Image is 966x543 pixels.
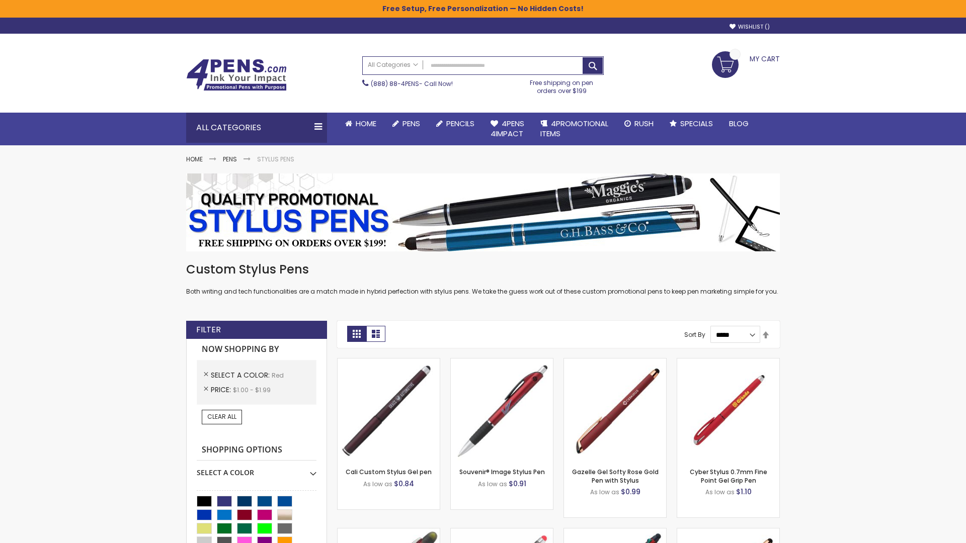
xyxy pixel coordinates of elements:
a: Gazelle Gel Softy Rose Gold Pen with Stylus - ColorJet-Red [677,528,779,536]
img: Stylus Pens [186,173,780,251]
a: Cali Custom Stylus Gel pen [346,468,432,476]
strong: Now Shopping by [197,339,316,360]
span: Clear All [207,412,236,421]
span: Price [211,385,233,395]
a: (888) 88-4PENS [371,79,419,88]
span: Pens [403,118,420,129]
img: Souvenir® Image Stylus Pen-Red [451,358,553,461]
img: 4Pens Custom Pens and Promotional Products [186,59,287,91]
img: Cali Custom Stylus Gel pen-Red [338,358,440,461]
a: Pens [223,155,237,163]
img: Gazelle Gel Softy Rose Gold Pen with Stylus-Red [564,358,666,461]
span: 4PROMOTIONAL ITEMS [540,118,608,139]
a: Pencils [428,113,482,135]
strong: Grid [347,326,366,342]
span: $0.84 [394,479,414,489]
img: Cyber Stylus 0.7mm Fine Point Gel Grip Pen-Red [677,358,779,461]
div: All Categories [186,113,327,143]
a: Cyber Stylus 0.7mm Fine Point Gel Grip Pen [690,468,767,484]
div: Free shipping on pen orders over $199 [520,75,604,95]
a: Gazelle Gel Softy Rose Gold Pen with Stylus [572,468,659,484]
span: Specials [680,118,713,129]
a: Rush [616,113,662,135]
strong: Filter [196,324,221,335]
a: Orbitor 4 Color Assorted Ink Metallic Stylus Pens-Red [564,528,666,536]
span: Rush [634,118,654,129]
a: Souvenir® Jalan Highlighter Stylus Pen Combo-Red [338,528,440,536]
a: 4PROMOTIONALITEMS [532,113,616,145]
span: Pencils [446,118,474,129]
span: Red [272,371,284,380]
a: Cyber Stylus 0.7mm Fine Point Gel Grip Pen-Red [677,358,779,367]
a: 4Pens4impact [482,113,532,145]
span: $0.91 [509,479,526,489]
span: Select A Color [211,370,272,380]
a: Gazelle Gel Softy Rose Gold Pen with Stylus-Red [564,358,666,367]
span: Home [356,118,376,129]
span: $0.99 [621,487,640,497]
span: Blog [729,118,749,129]
a: Home [186,155,203,163]
a: Pens [384,113,428,135]
a: All Categories [363,57,423,73]
span: As low as [363,480,392,488]
span: As low as [478,480,507,488]
span: $1.10 [736,487,752,497]
a: Clear All [202,410,242,424]
a: Home [337,113,384,135]
a: Islander Softy Gel with Stylus - ColorJet Imprint-Red [451,528,553,536]
a: Souvenir® Image Stylus Pen-Red [451,358,553,367]
h1: Custom Stylus Pens [186,261,780,278]
strong: Stylus Pens [257,155,294,163]
div: Select A Color [197,461,316,478]
span: All Categories [368,61,418,69]
a: Wishlist [730,23,770,31]
a: Blog [721,113,757,135]
a: Specials [662,113,721,135]
a: Souvenir® Image Stylus Pen [459,468,545,476]
div: Both writing and tech functionalities are a match made in hybrid perfection with stylus pens. We ... [186,261,780,296]
label: Sort By [684,330,705,339]
span: As low as [705,488,735,496]
span: As low as [590,488,619,496]
span: $1.00 - $1.99 [233,386,271,394]
strong: Shopping Options [197,439,316,461]
a: Cali Custom Stylus Gel pen-Red [338,358,440,367]
span: - Call Now! [371,79,453,88]
span: 4Pens 4impact [491,118,524,139]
